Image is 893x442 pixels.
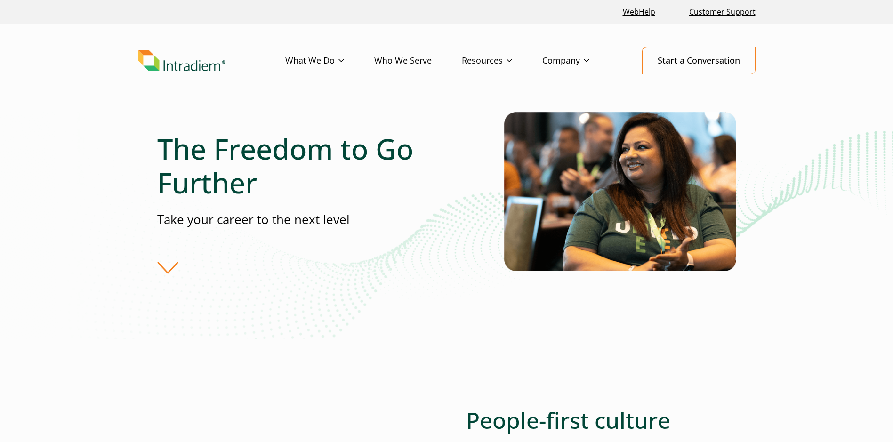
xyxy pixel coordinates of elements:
[138,50,285,72] a: Link to homepage of Intradiem
[285,47,374,74] a: What We Do
[374,47,462,74] a: Who We Serve
[685,2,759,22] a: Customer Support
[138,50,225,72] img: Intradiem
[157,211,446,228] p: Take your career to the next level
[157,132,446,200] h1: The Freedom to Go Further
[619,2,659,22] a: Link opens in a new window
[462,47,542,74] a: Resources
[642,47,756,74] a: Start a Conversation
[466,407,736,434] h2: People-first culture
[542,47,619,74] a: Company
